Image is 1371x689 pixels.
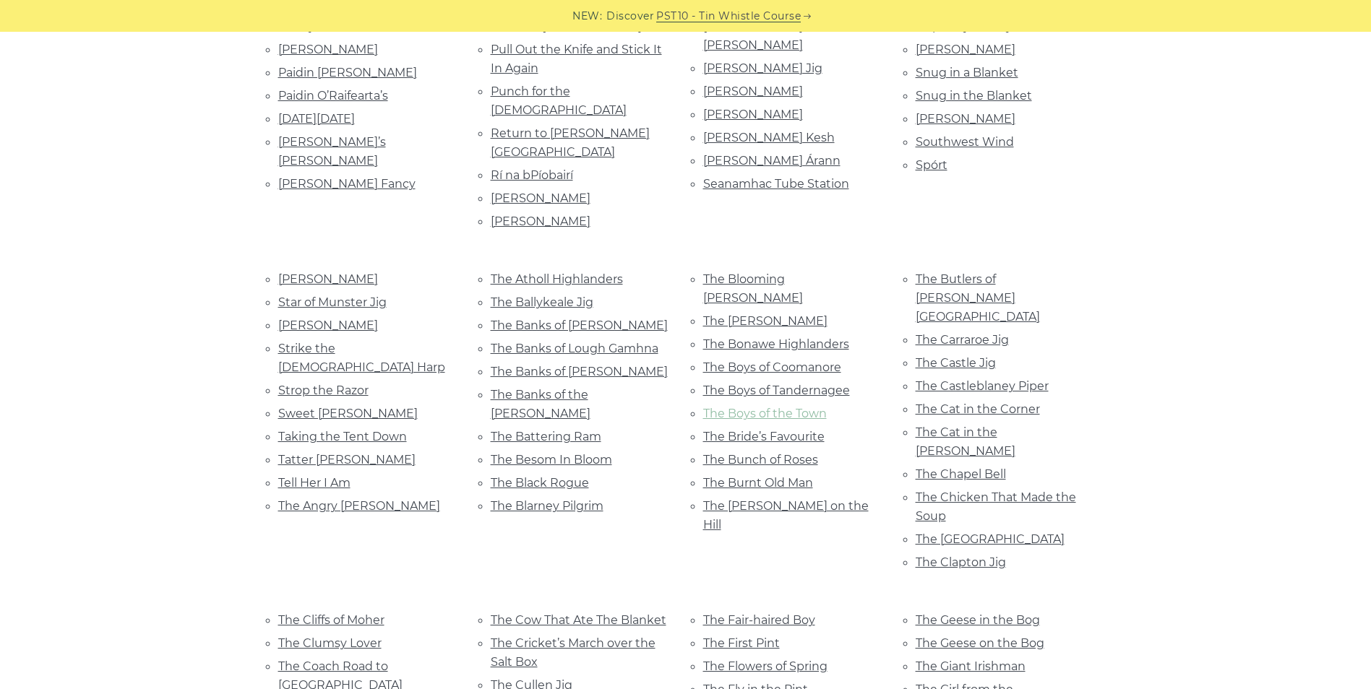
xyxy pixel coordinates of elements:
a: The Bride’s Favourite [703,430,825,443]
a: Southwest Wind [916,135,1014,149]
a: The Geese in the Bog [916,613,1040,627]
a: The Clumsy Lover [278,636,382,650]
a: The Cliffs of Moher [278,613,384,627]
a: Paidin [PERSON_NAME] [278,66,417,79]
a: [PERSON_NAME] Jig [703,61,822,75]
a: The Boys of Coomanore [703,360,841,374]
a: Rí na bPíobairí [491,168,573,182]
a: The Black Rogue [491,476,589,490]
a: Snug in a Blanket [916,66,1018,79]
a: [PERSON_NAME] [278,43,378,56]
a: [PERSON_NAME] [916,43,1015,56]
a: Taking the Tent Down [278,430,407,443]
a: The Butlers of [PERSON_NAME][GEOGRAPHIC_DATA] [916,272,1040,324]
a: The Cat in the Corner [916,402,1040,416]
a: Sweet [PERSON_NAME] [278,407,418,420]
a: [DATE][DATE] [278,112,355,126]
a: The Chapel Bell [916,467,1006,481]
a: The Bonawe Highlanders [703,337,849,351]
a: [PERSON_NAME] Fancy [278,177,416,191]
a: [PERSON_NAME] [916,112,1015,126]
a: The Angry [PERSON_NAME] [278,499,440,513]
a: [PERSON_NAME] [491,191,590,205]
a: Spórt [916,158,947,172]
a: The Blooming [PERSON_NAME] [703,272,803,305]
a: [PERSON_NAME] Kesh [703,131,835,144]
a: The [PERSON_NAME] on the Hill [703,499,869,532]
a: The Cow That Ate The Blanket [491,613,666,627]
a: [PERSON_NAME] [703,84,803,98]
a: Strike the [DEMOGRAPHIC_DATA] Harp [278,342,445,374]
a: Tell Her I Am [278,476,351,490]
a: [PERSON_NAME] [703,108,803,121]
a: The Cricket’s March over the Salt Box [491,636,656,669]
a: The Bunch of Roses [703,453,818,467]
a: [PERSON_NAME]’s [PERSON_NAME] [278,135,386,168]
span: Discover [606,8,654,25]
a: [PERSON_NAME] [491,214,590,228]
a: The First Pint [703,636,780,650]
a: The [PERSON_NAME] [703,314,828,328]
a: Tatter [PERSON_NAME] [278,453,416,467]
a: PST10 - Tin Whistle Course [656,8,801,25]
a: The Banks of [PERSON_NAME] [491,365,668,378]
span: NEW: [572,8,602,25]
a: The Clapton Jig [916,555,1006,569]
a: The Besom In Bloom [491,453,612,467]
a: The Giant Irishman [916,659,1026,673]
a: The Burnt Old Man [703,476,813,490]
a: Return to [PERSON_NAME][GEOGRAPHIC_DATA] [491,126,650,159]
a: Punch for the [DEMOGRAPHIC_DATA] [491,84,627,117]
a: Pull Out the Knife and Stick It In Again [491,43,662,75]
a: The Geese on the Bog [916,636,1044,650]
a: Snug in the Blanket [916,89,1032,103]
a: The Battering Ram [491,430,601,443]
a: [PERSON_NAME] [278,318,378,332]
a: [PERSON_NAME] Árann [703,154,841,168]
a: The Boys of Tandernagee [703,383,850,397]
a: The Cat in the [PERSON_NAME] [916,425,1015,458]
a: The Ballykeale Jig [491,295,593,309]
a: The Atholl Highlanders [491,272,623,286]
a: The Carraroe Jig [916,333,1009,347]
a: The Fair-haired Boy [703,613,815,627]
a: The Banks of [PERSON_NAME] [491,318,668,332]
a: The Castleblaney Piper [916,379,1049,393]
a: The Blarney Pilgrim [491,499,603,513]
a: The Banks of Lough Gamhna [491,342,658,355]
a: Paidin O’Raifearta’s [278,89,388,103]
a: [PERSON_NAME] [278,272,378,286]
a: The Chicken That Made the Soup [916,490,1076,523]
a: Seanamhac Tube Station [703,177,849,191]
a: The [GEOGRAPHIC_DATA] [916,532,1065,546]
a: The Boys of the Town [703,407,827,420]
a: The Castle Jig [916,356,996,370]
a: Strop the Razor [278,383,369,397]
a: The Banks of the [PERSON_NAME] [491,388,590,420]
a: The Flowers of Spring [703,659,828,673]
a: Star of Munster Jig [278,295,387,309]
